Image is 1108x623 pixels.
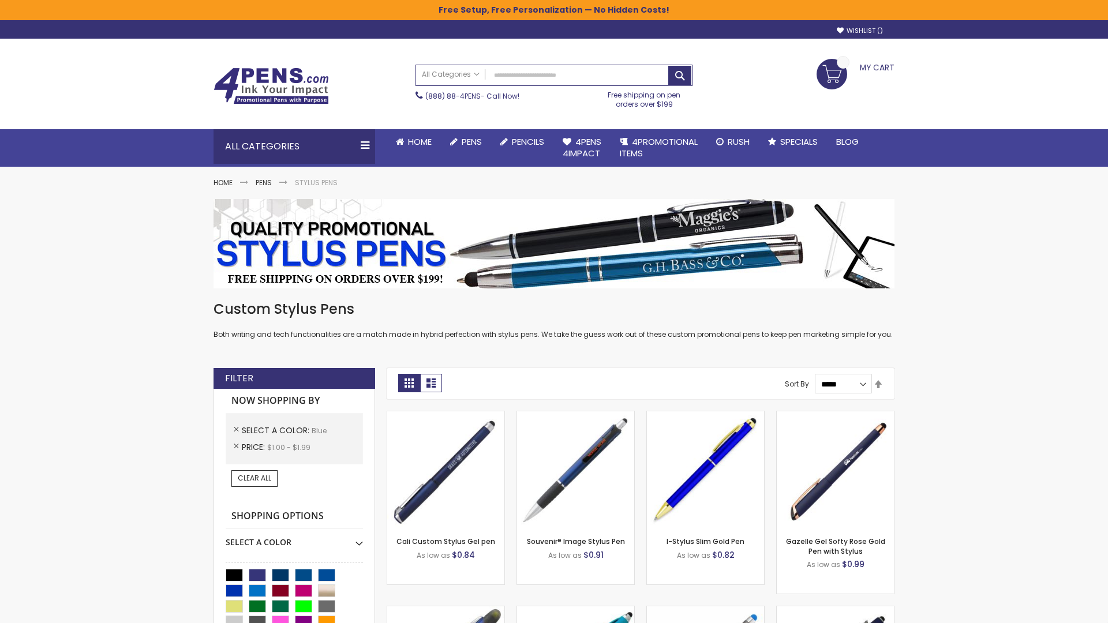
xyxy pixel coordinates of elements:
[491,129,553,155] a: Pencils
[777,411,894,528] img: Gazelle Gel Softy Rose Gold Pen with Stylus-Blue
[396,536,495,546] a: Cali Custom Stylus Gel pen
[785,379,809,389] label: Sort By
[527,536,625,546] a: Souvenir® Image Stylus Pen
[242,425,312,436] span: Select A Color
[512,136,544,148] span: Pencils
[842,558,864,570] span: $0.99
[836,136,859,148] span: Blog
[553,129,611,167] a: 4Pens4impact
[226,528,363,548] div: Select A Color
[517,411,634,421] a: Souvenir® Image Stylus Pen-Blue
[583,549,604,561] span: $0.91
[312,426,327,436] span: Blue
[425,91,519,101] span: - Call Now!
[214,67,329,104] img: 4Pens Custom Pens and Promotional Products
[214,129,375,164] div: All Categories
[517,606,634,616] a: Neon Stylus Highlighter-Pen Combo-Blue
[387,129,441,155] a: Home
[231,470,278,486] a: Clear All
[728,136,750,148] span: Rush
[214,199,894,288] img: Stylus Pens
[225,372,253,385] strong: Filter
[777,411,894,421] a: Gazelle Gel Softy Rose Gold Pen with Stylus-Blue
[780,136,818,148] span: Specials
[416,65,485,84] a: All Categories
[807,560,840,569] span: As low as
[611,129,707,167] a: 4PROMOTIONALITEMS
[398,374,420,392] strong: Grid
[827,129,868,155] a: Blog
[777,606,894,616] a: Custom Soft Touch® Metal Pens with Stylus-Blue
[425,91,481,101] a: (888) 88-4PENS
[422,70,480,79] span: All Categories
[677,550,710,560] span: As low as
[226,389,363,413] strong: Now Shopping by
[837,27,883,35] a: Wishlist
[786,536,885,556] a: Gazelle Gel Softy Rose Gold Pen with Stylus
[667,536,744,546] a: I-Stylus Slim Gold Pen
[238,473,271,483] span: Clear All
[707,129,759,155] a: Rush
[387,411,504,528] img: Cali Custom Stylus Gel pen-Blue
[267,442,310,452] span: $1.00 - $1.99
[214,300,894,340] div: Both writing and tech functionalities are a match made in hybrid perfection with stylus pens. We ...
[417,550,450,560] span: As low as
[387,411,504,421] a: Cali Custom Stylus Gel pen-Blue
[647,606,764,616] a: Islander Softy Gel with Stylus - ColorJet Imprint-Blue
[647,411,764,421] a: I-Stylus Slim Gold-Blue
[712,549,735,561] span: $0.82
[647,411,764,528] img: I-Stylus Slim Gold-Blue
[462,136,482,148] span: Pens
[452,549,475,561] span: $0.84
[256,178,272,187] a: Pens
[242,441,267,453] span: Price
[441,129,491,155] a: Pens
[214,300,894,318] h1: Custom Stylus Pens
[548,550,582,560] span: As low as
[387,606,504,616] a: Souvenir® Jalan Highlighter Stylus Pen Combo-Blue
[563,136,601,159] span: 4Pens 4impact
[408,136,432,148] span: Home
[226,504,363,529] strong: Shopping Options
[214,178,233,187] a: Home
[759,129,827,155] a: Specials
[620,136,698,159] span: 4PROMOTIONAL ITEMS
[517,411,634,528] img: Souvenir® Image Stylus Pen-Blue
[596,86,693,109] div: Free shipping on pen orders over $199
[295,178,338,187] strong: Stylus Pens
